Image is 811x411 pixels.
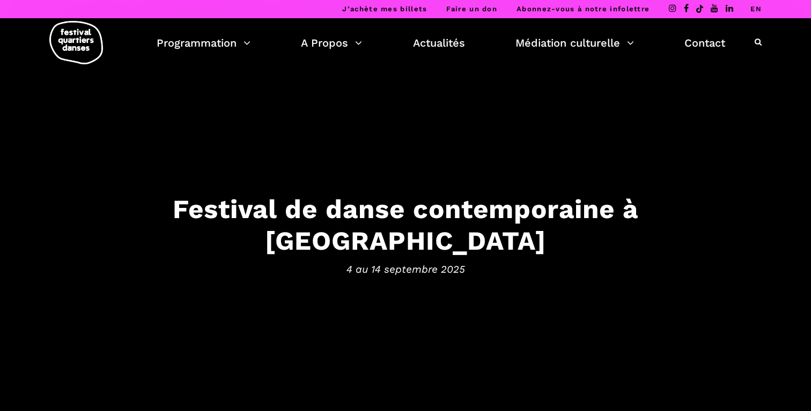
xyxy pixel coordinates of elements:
a: Programmation [157,34,250,52]
a: Contact [684,34,725,52]
h3: Festival de danse contemporaine à [GEOGRAPHIC_DATA] [73,193,738,256]
img: logo-fqd-med [49,21,103,64]
a: EN [750,5,762,13]
a: Actualités [413,34,465,52]
a: Abonnez-vous à notre infolettre [517,5,650,13]
span: 4 au 14 septembre 2025 [73,261,738,278]
a: A Propos [301,34,362,52]
a: J’achète mes billets [342,5,427,13]
a: Médiation culturelle [515,34,634,52]
a: Faire un don [446,5,497,13]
